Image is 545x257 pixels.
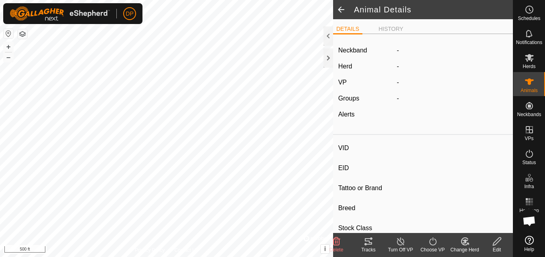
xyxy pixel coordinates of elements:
label: Tattoo or Brand [338,183,395,193]
div: Open chat [517,209,541,233]
img: Gallagher Logo [10,6,110,21]
span: Delete [329,247,344,253]
button: Map Layers [18,29,27,39]
label: Breed [338,203,395,213]
div: - [394,94,511,103]
div: Turn Off VP [384,246,417,253]
button: – [4,52,13,62]
label: Neckband [338,46,367,55]
a: Contact Us [175,247,198,254]
span: Infra [524,184,534,189]
label: EID [338,163,395,173]
li: HISTORY [375,25,407,33]
span: DP [126,10,133,18]
div: Edit [481,246,513,253]
span: Schedules [518,16,540,21]
span: Heatmap [519,208,539,213]
div: Change Herd [449,246,481,253]
div: Tracks [352,246,384,253]
li: DETAILS [333,25,362,34]
h2: Animal Details [354,5,513,14]
span: Status [522,160,536,165]
button: Reset Map [4,29,13,38]
label: Herd [338,63,352,70]
span: Animals [521,88,538,93]
a: Help [513,233,545,255]
span: - [397,63,399,70]
label: Stock Class [338,223,395,233]
label: VID [338,143,395,153]
button: + [4,42,13,52]
label: VP [338,79,347,86]
div: Choose VP [417,246,449,253]
label: Groups [338,95,359,102]
button: i [321,245,329,253]
label: Alerts [338,111,355,118]
span: VPs [525,136,533,141]
span: Neckbands [517,112,541,117]
label: - [397,46,399,55]
span: Help [524,247,534,252]
span: Herds [523,64,535,69]
a: Privacy Policy [135,247,165,254]
app-display-virtual-paddock-transition: - [397,79,399,86]
span: Notifications [516,40,542,45]
span: i [324,245,326,252]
